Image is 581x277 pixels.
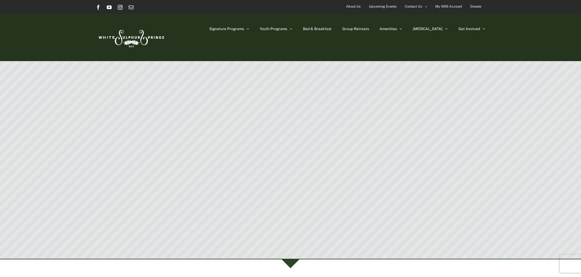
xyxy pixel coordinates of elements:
[380,27,397,31] span: Amenities
[209,14,249,44] a: Signature Programs
[380,14,402,44] a: Amenities
[458,14,485,44] a: Get Involved
[303,14,332,44] a: Bed & Breakfast
[96,5,101,10] a: Facebook
[303,27,332,31] span: Bed & Breakfast
[209,27,244,31] span: Signature Programs
[405,2,422,11] span: Contact Us
[413,27,443,31] span: [MEDICAL_DATA]
[107,5,112,10] a: YouTube
[342,27,369,31] span: Group Retreats
[470,2,481,11] span: Donate
[346,2,361,11] span: About Us
[260,14,292,44] a: Youth Programs
[342,14,369,44] a: Group Retreats
[369,2,397,11] span: Upcoming Events
[209,14,485,44] nav: Main Menu
[96,23,166,52] img: White Sulphur Springs Logo
[435,2,462,11] span: My WSS Account
[129,5,134,10] a: Email
[458,27,480,31] span: Get Involved
[260,27,287,31] span: Youth Programs
[413,14,448,44] a: [MEDICAL_DATA]
[118,5,123,10] a: Instagram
